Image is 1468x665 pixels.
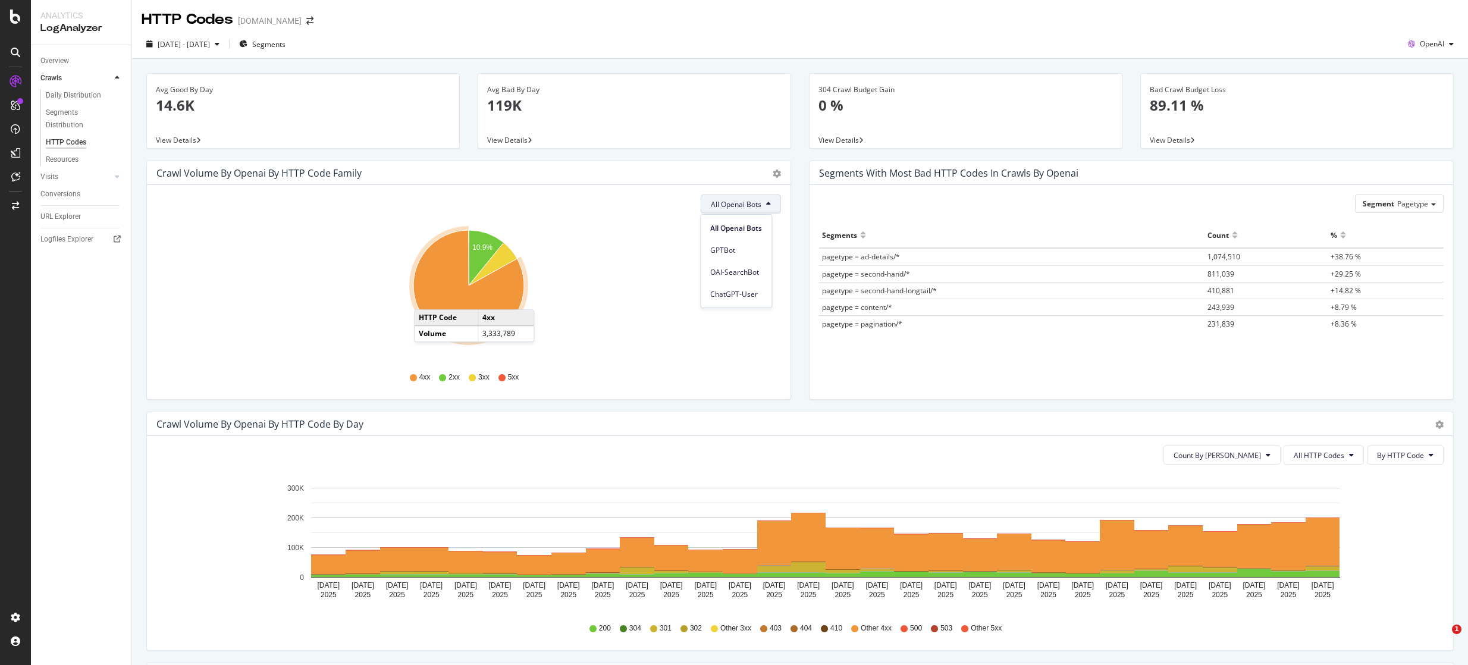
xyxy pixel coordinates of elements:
div: Crawl Volume by openai by HTTP Code by Day [156,418,363,430]
text: [DATE] [968,581,991,589]
text: 2025 [698,591,714,599]
svg: A chart. [156,474,1443,612]
text: 2025 [1143,591,1159,599]
td: 4xx [478,310,534,326]
span: pagetype = second-hand-longtail/* [822,286,937,296]
div: gear [1435,421,1444,429]
text: [DATE] [900,581,923,589]
div: % [1331,225,1337,244]
div: arrow-right-arrow-left [306,17,313,25]
text: 2025 [321,591,337,599]
text: 2025 [1315,591,1331,599]
text: 2025 [1246,591,1262,599]
button: [DATE] - [DATE] [142,34,224,54]
text: 2025 [457,591,473,599]
span: Other 5xx [971,623,1002,633]
span: 301 [660,623,672,633]
span: 302 [690,623,702,633]
span: Pagetype [1397,199,1428,209]
text: [DATE] [694,581,717,589]
text: 2025 [1109,591,1125,599]
text: [DATE] [1209,581,1231,589]
text: [DATE] [317,581,340,589]
text: [DATE] [1003,581,1025,589]
text: 2025 [869,591,885,599]
a: Crawls [40,72,111,84]
text: [DATE] [352,581,374,589]
div: 304 Crawl Budget Gain [818,84,1113,95]
span: View Details [156,135,196,145]
div: Avg Bad By Day [487,84,782,95]
span: pagetype = content/* [822,302,892,312]
span: [DATE] - [DATE] [158,39,210,49]
span: 410 [830,623,842,633]
div: Daily Distribution [46,89,101,102]
text: [DATE] [454,581,477,589]
span: 404 [800,623,812,633]
span: 500 [910,623,922,633]
text: [DATE] [591,581,614,589]
text: 2025 [937,591,953,599]
div: Crawl Volume by openai by HTTP Code Family [156,167,362,179]
text: 2025 [1281,591,1297,599]
button: By HTTP Code [1367,446,1444,465]
text: 2025 [560,591,576,599]
div: Logfiles Explorer [40,233,93,246]
span: 403 [770,623,782,633]
text: 2025 [663,591,679,599]
div: Count [1207,225,1229,244]
text: 2025 [972,591,988,599]
span: +14.82 % [1331,286,1361,296]
text: 2025 [526,591,542,599]
span: 2xx [448,372,460,382]
div: LogAnalyzer [40,21,122,35]
text: 2025 [835,591,851,599]
p: 0 % [818,95,1113,115]
span: Other 3xx [720,623,751,633]
button: Segments [234,34,290,54]
span: pagetype = pagination/* [822,319,902,329]
text: [DATE] [1312,581,1334,589]
text: 300K [287,484,304,493]
span: 503 [940,623,952,633]
text: [DATE] [1277,581,1300,589]
span: Segments [252,39,286,49]
div: Resources [46,153,79,166]
a: URL Explorer [40,211,123,223]
span: 200 [599,623,611,633]
span: ChatGPT-User [710,289,762,300]
text: 0 [300,573,304,582]
iframe: Intercom live chat [1428,625,1456,653]
div: Segments [822,225,857,244]
span: 231,839 [1207,319,1234,329]
span: +8.36 % [1331,319,1357,329]
text: [DATE] [832,581,854,589]
span: 243,939 [1207,302,1234,312]
span: Other 4xx [861,623,892,633]
text: 2025 [904,591,920,599]
button: All Openai Bots [701,195,781,214]
text: [DATE] [1140,581,1163,589]
a: Overview [40,55,123,67]
text: [DATE] [1106,581,1128,589]
a: Segments Distribution [46,106,123,131]
div: Conversions [40,188,80,200]
p: 14.6K [156,95,450,115]
div: [DOMAIN_NAME] [238,15,302,27]
div: A chart. [156,223,780,361]
span: All HTTP Codes [1294,450,1344,460]
td: 3,333,789 [478,326,534,341]
span: OpenAI [1420,39,1444,49]
span: 4xx [419,372,431,382]
span: 304 [629,623,641,633]
span: 1,074,510 [1207,252,1240,262]
div: Overview [40,55,69,67]
span: 3xx [478,372,490,382]
span: pagetype = ad-details/* [822,252,900,262]
text: 2025 [389,591,405,599]
div: Avg Good By Day [156,84,450,95]
span: 1 [1452,625,1461,634]
text: [DATE] [1174,581,1197,589]
text: 2025 [732,591,748,599]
